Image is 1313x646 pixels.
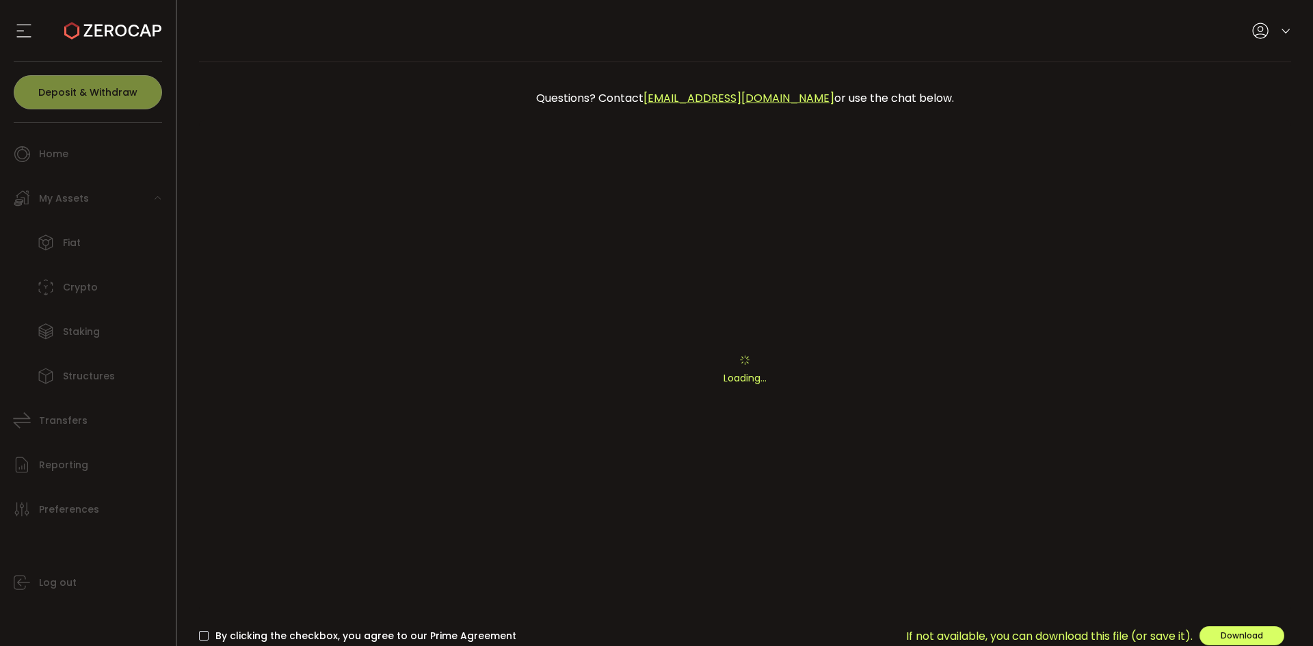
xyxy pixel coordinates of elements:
a: [EMAIL_ADDRESS][DOMAIN_NAME] [644,90,834,106]
span: If not available, you can download this file (or save it). [906,628,1193,645]
span: Fiat [63,233,81,253]
span: Transfers [39,411,88,431]
span: Home [39,144,68,164]
span: Preferences [39,500,99,520]
span: Reporting [39,455,88,475]
span: Deposit & Withdraw [38,88,137,97]
span: Download [1221,630,1263,641]
span: Log out [39,573,77,593]
button: Deposit & Withdraw [14,75,162,109]
span: My Assets [39,189,89,208]
span: Staking [63,322,100,342]
p: Loading... [199,371,1292,386]
span: Structures [63,366,115,386]
button: Download [1199,626,1284,645]
span: By clicking the checkbox, you agree to our Prime Agreement [209,630,516,643]
div: Questions? Contact or use the chat below. [206,83,1285,113]
span: Crypto [63,278,98,297]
